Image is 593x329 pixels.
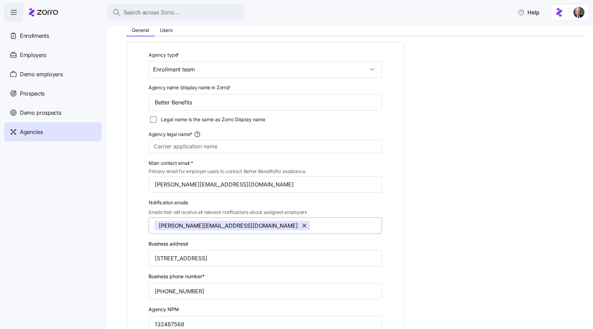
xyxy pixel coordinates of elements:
[149,139,382,153] input: Carrier application name
[518,8,539,16] span: Help
[149,159,305,167] span: Main contact email *
[512,5,545,19] button: Help
[4,84,102,103] a: Prospects
[20,89,45,98] span: Prospects
[4,122,102,141] a: Agencies
[4,45,102,65] a: Employers
[149,61,382,78] input: Select agency type
[4,65,102,84] a: Demo employers
[159,221,298,230] span: [PERSON_NAME][EMAIL_ADDRESS][DOMAIN_NAME]
[160,28,173,33] span: Users
[107,4,244,21] button: Search across Zorro...
[20,70,63,79] span: Demo employers
[149,168,305,175] span: Primary email for employer users to contact Better Benefits for assistance
[149,199,307,206] span: Notification emails
[4,26,102,45] a: Enrollments
[149,273,205,280] label: Business phone number*
[149,240,190,248] label: Business address
[149,84,230,91] span: Agency name (display name in Zorro)
[149,250,382,266] input: Agency business address
[20,51,46,59] span: Employers
[149,283,382,299] input: Phone number
[20,32,49,40] span: Enrollments
[149,306,181,313] label: Agency NPN
[573,7,584,18] img: 1dcb4e5d-e04d-4770-96a8-8d8f6ece5bdc-1719926415027.jpeg
[149,131,193,138] span: Agency legal name*
[20,128,43,136] span: Agencies
[149,94,382,111] input: Type agency name
[149,51,180,59] label: Agency type
[124,8,179,17] span: Search across Zorro...
[4,103,102,122] a: Demo prospects
[20,109,61,117] span: Demo prospects
[149,176,382,193] input: Type contact email
[132,28,149,33] span: General
[149,208,307,216] span: Emails that will receive all relevant notifications about assigned employers
[157,116,265,123] label: Legal name is the same as Zorro Display name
